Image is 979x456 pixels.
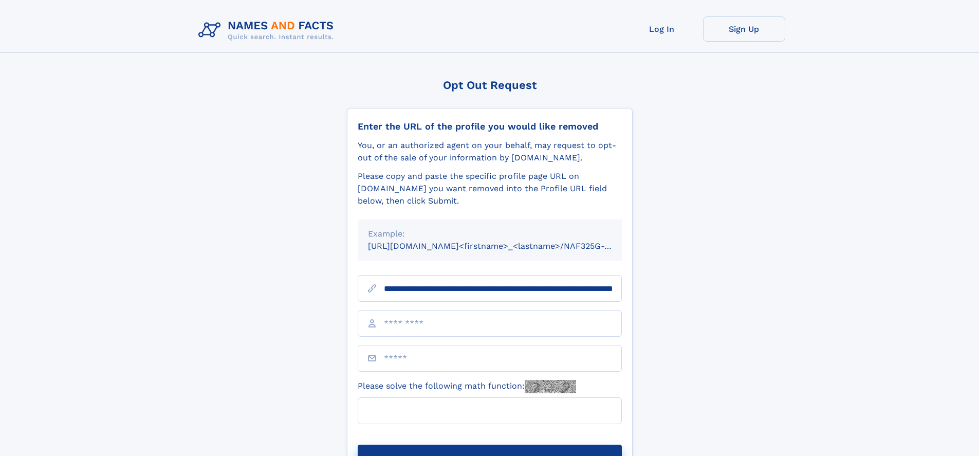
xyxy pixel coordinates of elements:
[368,228,612,240] div: Example:
[358,121,622,132] div: Enter the URL of the profile you would like removed
[358,170,622,207] div: Please copy and paste the specific profile page URL on [DOMAIN_NAME] you want removed into the Pr...
[358,380,576,393] label: Please solve the following math function:
[703,16,785,42] a: Sign Up
[621,16,703,42] a: Log In
[368,241,641,251] small: [URL][DOMAIN_NAME]<firstname>_<lastname>/NAF325G-xxxxxxxx
[194,16,342,44] img: Logo Names and Facts
[347,79,633,92] div: Opt Out Request
[358,139,622,164] div: You, or an authorized agent on your behalf, may request to opt-out of the sale of your informatio...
